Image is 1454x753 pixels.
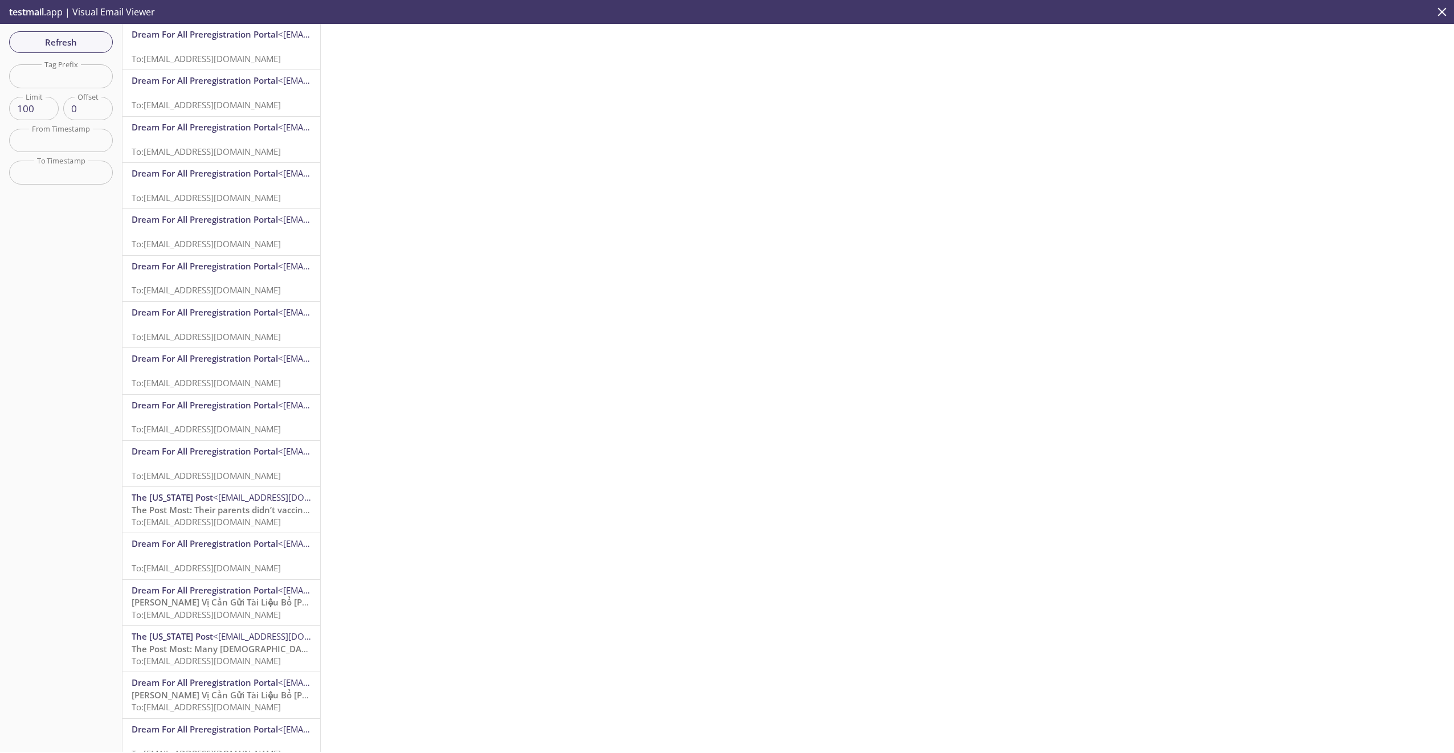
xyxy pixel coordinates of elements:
div: Dream For All Preregistration Portal<[EMAIL_ADDRESS][DOMAIN_NAME]>To:[EMAIL_ADDRESS][DOMAIN_NAME] [122,395,320,440]
span: To: [EMAIL_ADDRESS][DOMAIN_NAME] [132,99,281,111]
span: Dream For All Preregistration Portal [132,399,278,411]
button: Refresh [9,31,113,53]
span: <[EMAIL_ADDRESS][DOMAIN_NAME]> [278,677,426,688]
div: The [US_STATE] Post<[EMAIL_ADDRESS][DOMAIN_NAME]>The Post Most: Many [DEMOGRAPHIC_DATA] sharply c... [122,626,320,672]
span: <[EMAIL_ADDRESS][DOMAIN_NAME]> [278,584,426,596]
span: The Post Most: Many [DEMOGRAPHIC_DATA] sharply critical of Israel on [GEOGRAPHIC_DATA], Post poll... [132,643,575,654]
span: Dream For All Preregistration Portal [132,306,278,318]
div: Dream For All Preregistration Portal<[EMAIL_ADDRESS][DOMAIN_NAME]>To:[EMAIL_ADDRESS][DOMAIN_NAME] [122,163,320,208]
span: To: [EMAIL_ADDRESS][DOMAIN_NAME] [132,655,281,666]
span: <[EMAIL_ADDRESS][DOMAIN_NAME]> [213,492,361,503]
span: To: [EMAIL_ADDRESS][DOMAIN_NAME] [132,609,281,620]
span: <[EMAIL_ADDRESS][DOMAIN_NAME]> [278,75,426,86]
span: Dream For All Preregistration Portal [132,121,278,133]
span: To: [EMAIL_ADDRESS][DOMAIN_NAME] [132,470,281,481]
div: Dream For All Preregistration Portal<[EMAIL_ADDRESS][DOMAIN_NAME]>To:[EMAIL_ADDRESS][DOMAIN_NAME] [122,441,320,486]
div: The [US_STATE] Post<[EMAIL_ADDRESS][DOMAIN_NAME]>The Post Most: Their parents didn’t vaccinate th... [122,487,320,533]
div: Dream For All Preregistration Portal<[EMAIL_ADDRESS][DOMAIN_NAME]>To:[EMAIL_ADDRESS][DOMAIN_NAME] [122,209,320,255]
span: <[EMAIL_ADDRESS][DOMAIN_NAME]> [278,167,426,179]
span: To: [EMAIL_ADDRESS][DOMAIN_NAME] [132,516,281,527]
span: To: [EMAIL_ADDRESS][DOMAIN_NAME] [132,192,281,203]
div: Dream For All Preregistration Portal<[EMAIL_ADDRESS][DOMAIN_NAME]>To:[EMAIL_ADDRESS][DOMAIN_NAME] [122,24,320,69]
span: testmail [9,6,44,18]
span: To: [EMAIL_ADDRESS][DOMAIN_NAME] [132,331,281,342]
span: To: [EMAIL_ADDRESS][DOMAIN_NAME] [132,146,281,157]
span: <[EMAIL_ADDRESS][DOMAIN_NAME]> [278,723,426,735]
span: To: [EMAIL_ADDRESS][DOMAIN_NAME] [132,701,281,713]
span: <[EMAIL_ADDRESS][DOMAIN_NAME]> [278,538,426,549]
span: Dream For All Preregistration Portal [132,214,278,225]
span: To: [EMAIL_ADDRESS][DOMAIN_NAME] [132,562,281,574]
span: The [US_STATE] Post [132,492,213,503]
span: <[EMAIL_ADDRESS][DOMAIN_NAME]> [278,260,426,272]
span: <[EMAIL_ADDRESS][DOMAIN_NAME]> [278,445,426,457]
div: Dream For All Preregistration Portal<[EMAIL_ADDRESS][DOMAIN_NAME]>To:[EMAIL_ADDRESS][DOMAIN_NAME] [122,533,320,579]
span: Dream For All Preregistration Portal [132,445,278,457]
span: Dream For All Preregistration Portal [132,353,278,364]
span: Dream For All Preregistration Portal [132,538,278,549]
div: Dream For All Preregistration Portal<[EMAIL_ADDRESS][DOMAIN_NAME]>To:[EMAIL_ADDRESS][DOMAIN_NAME] [122,302,320,347]
span: The Post Most: Their parents didn’t vaccinate them. As young adults, they faced a choice. [132,504,497,515]
span: Dream For All Preregistration Portal [132,167,278,179]
span: Dream For All Preregistration Portal [132,260,278,272]
span: [PERSON_NAME] Vị Cần Gửi Tài Liệu Bổ [PERSON_NAME] [PERSON_NAME] Ký [PERSON_NAME] [132,689,514,701]
span: Dream For All Preregistration Portal [132,28,278,40]
span: Dream For All Preregistration Portal [132,584,278,596]
span: <[EMAIL_ADDRESS][DOMAIN_NAME]> [278,306,426,318]
span: To: [EMAIL_ADDRESS][DOMAIN_NAME] [132,238,281,249]
div: Dream For All Preregistration Portal<[EMAIL_ADDRESS][DOMAIN_NAME]>[PERSON_NAME] Vị Cần Gửi Tài Li... [122,580,320,625]
span: Refresh [18,35,104,50]
span: To: [EMAIL_ADDRESS][DOMAIN_NAME] [132,377,281,388]
span: Dream For All Preregistration Portal [132,75,278,86]
span: <[EMAIL_ADDRESS][DOMAIN_NAME]> [278,28,426,40]
span: To: [EMAIL_ADDRESS][DOMAIN_NAME] [132,423,281,435]
span: <[EMAIL_ADDRESS][DOMAIN_NAME]> [278,399,426,411]
span: <[EMAIL_ADDRESS][DOMAIN_NAME]> [278,121,426,133]
span: <[EMAIL_ADDRESS][DOMAIN_NAME]> [278,353,426,364]
div: Dream For All Preregistration Portal<[EMAIL_ADDRESS][DOMAIN_NAME]>To:[EMAIL_ADDRESS][DOMAIN_NAME] [122,256,320,301]
span: Dream For All Preregistration Portal [132,677,278,688]
div: Dream For All Preregistration Portal<[EMAIL_ADDRESS][DOMAIN_NAME]>To:[EMAIL_ADDRESS][DOMAIN_NAME] [122,70,320,116]
div: Dream For All Preregistration Portal<[EMAIL_ADDRESS][DOMAIN_NAME]>To:[EMAIL_ADDRESS][DOMAIN_NAME] [122,117,320,162]
span: Dream For All Preregistration Portal [132,723,278,735]
div: Dream For All Preregistration Portal<[EMAIL_ADDRESS][DOMAIN_NAME]>To:[EMAIL_ADDRESS][DOMAIN_NAME] [122,348,320,394]
div: Dream For All Preregistration Portal<[EMAIL_ADDRESS][DOMAIN_NAME]>[PERSON_NAME] Vị Cần Gửi Tài Li... [122,672,320,718]
span: [PERSON_NAME] Vị Cần Gửi Tài Liệu Bổ [PERSON_NAME] [PERSON_NAME] Ký [PERSON_NAME] [132,596,514,608]
span: <[EMAIL_ADDRESS][DOMAIN_NAME]> [278,214,426,225]
span: To: [EMAIL_ADDRESS][DOMAIN_NAME] [132,284,281,296]
span: To: [EMAIL_ADDRESS][DOMAIN_NAME] [132,53,281,64]
span: The [US_STATE] Post [132,631,213,642]
span: <[EMAIL_ADDRESS][DOMAIN_NAME]> [213,631,361,642]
